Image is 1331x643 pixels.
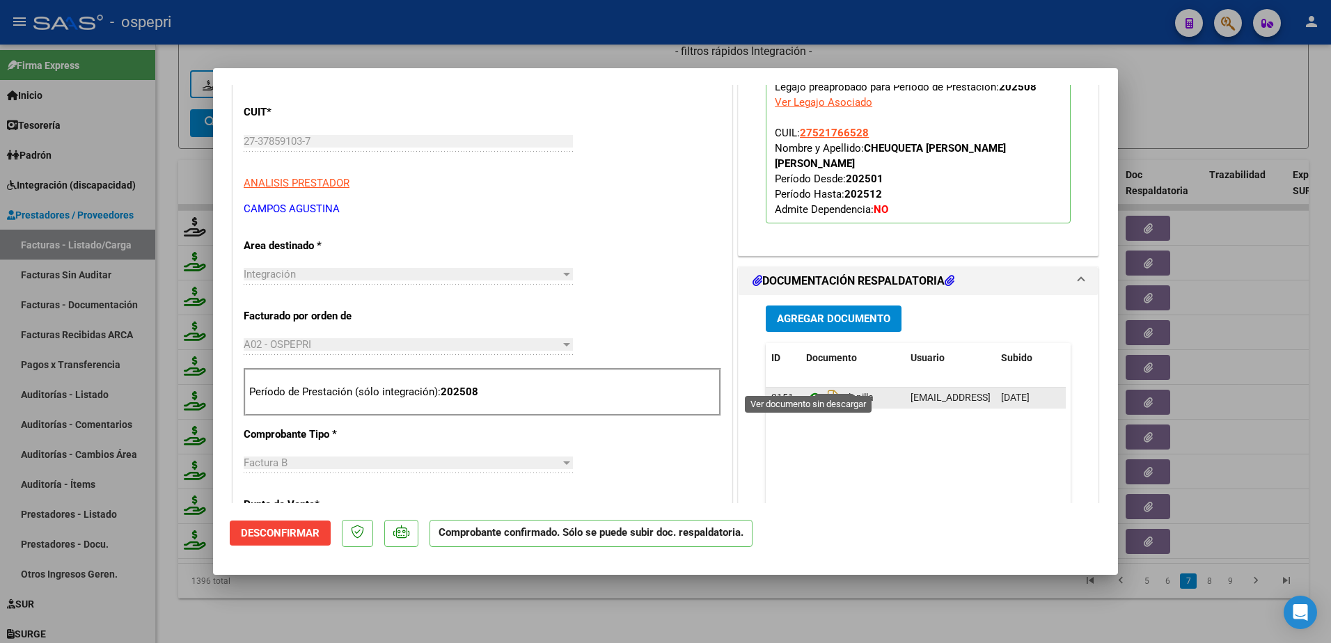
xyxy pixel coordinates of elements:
[766,74,1071,223] p: Legajo preaprobado para Período de Prestación:
[244,497,387,513] p: Punto de Venta
[771,352,780,363] span: ID
[244,427,387,443] p: Comprobante Tipo *
[874,203,888,216] strong: NO
[766,305,901,331] button: Agregar Documento
[244,177,349,189] span: ANALISIS PRESTADOR
[775,142,1006,170] strong: CHEUQUETA [PERSON_NAME] [PERSON_NAME]
[905,343,995,373] datatable-header-cell: Usuario
[771,392,799,403] span: 31514
[806,352,857,363] span: Documento
[1284,596,1317,629] div: Open Intercom Messenger
[995,343,1065,373] datatable-header-cell: Subido
[999,81,1037,93] strong: 202508
[244,104,387,120] p: CUIT
[739,295,1098,584] div: DOCUMENTACIÓN RESPALDATORIA
[230,521,331,546] button: Desconfirmar
[244,238,387,254] p: Area destinado *
[806,392,874,403] span: Planilla
[766,343,801,373] datatable-header-cell: ID
[777,313,890,326] span: Agregar Documento
[846,173,883,185] strong: 202501
[441,386,478,398] strong: 202508
[1001,352,1032,363] span: Subido
[739,267,1098,295] mat-expansion-panel-header: DOCUMENTACIÓN RESPALDATORIA
[801,343,905,373] datatable-header-cell: Documento
[430,520,753,547] p: Comprobante confirmado. Sólo se puede subir doc. respaldatoria.
[775,95,872,110] div: Ver Legajo Asociado
[800,127,869,139] span: 27521766528
[775,127,1006,216] span: CUIL: Nombre y Apellido: Período Desde: Período Hasta: Admite Dependencia:
[844,188,882,200] strong: 202512
[753,273,954,289] h1: DOCUMENTACIÓN RESPALDATORIA
[824,386,842,408] i: Descargar documento
[911,392,1147,403] span: [EMAIL_ADDRESS][DOMAIN_NAME] - [PERSON_NAME]
[244,308,387,324] p: Facturado por orden de
[1001,392,1030,403] span: [DATE]
[244,338,311,351] span: A02 - OSPEPRI
[249,384,716,400] p: Período de Prestación (sólo integración):
[244,268,296,280] span: Integración
[244,201,721,217] p: CAMPOS AGUSTINA
[241,527,320,539] span: Desconfirmar
[911,352,945,363] span: Usuario
[244,457,288,469] span: Factura B
[1065,343,1135,373] datatable-header-cell: Acción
